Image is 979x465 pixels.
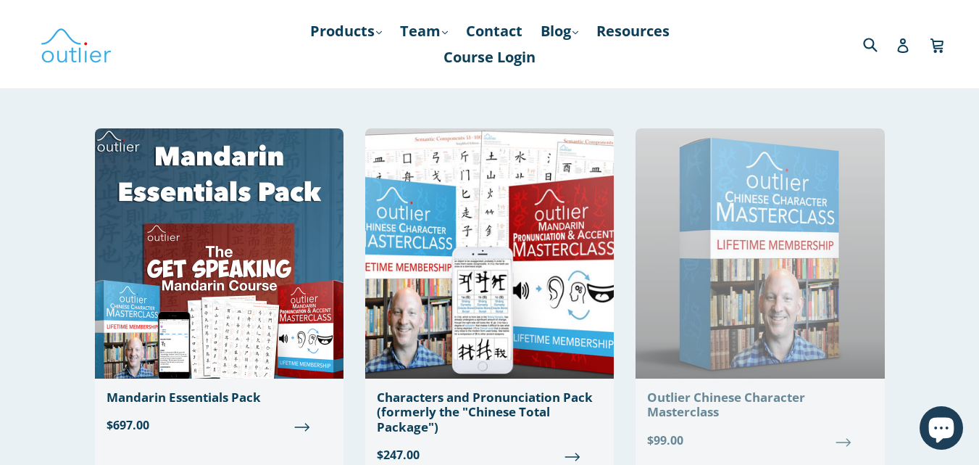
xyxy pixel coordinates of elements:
a: Products [303,18,389,44]
inbox-online-store-chat: Shopify online store chat [915,406,967,453]
div: Characters and Pronunciation Pack (formerly the "Chinese Total Package") [377,390,602,435]
div: Mandarin Essentials Pack [107,390,332,405]
a: Resources [589,18,677,44]
img: Outlier Linguistics [40,23,112,65]
a: Course Login [436,44,543,70]
a: Contact [459,18,530,44]
a: Blog [533,18,586,44]
a: Team [393,18,455,44]
a: Outlier Chinese Character Masterclass $99.00 [636,128,884,461]
span: $99.00 [647,432,872,449]
span: $697.00 [107,416,332,434]
a: Mandarin Essentials Pack $697.00 [95,128,343,445]
img: Chinese Total Package Outlier Linguistics [365,128,614,379]
img: Mandarin Essentials Pack [95,128,343,379]
span: $247.00 [377,446,602,464]
input: Search [859,29,899,59]
div: Outlier Chinese Character Masterclass [647,390,872,420]
img: Outlier Chinese Character Masterclass Outlier Linguistics [636,128,884,379]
